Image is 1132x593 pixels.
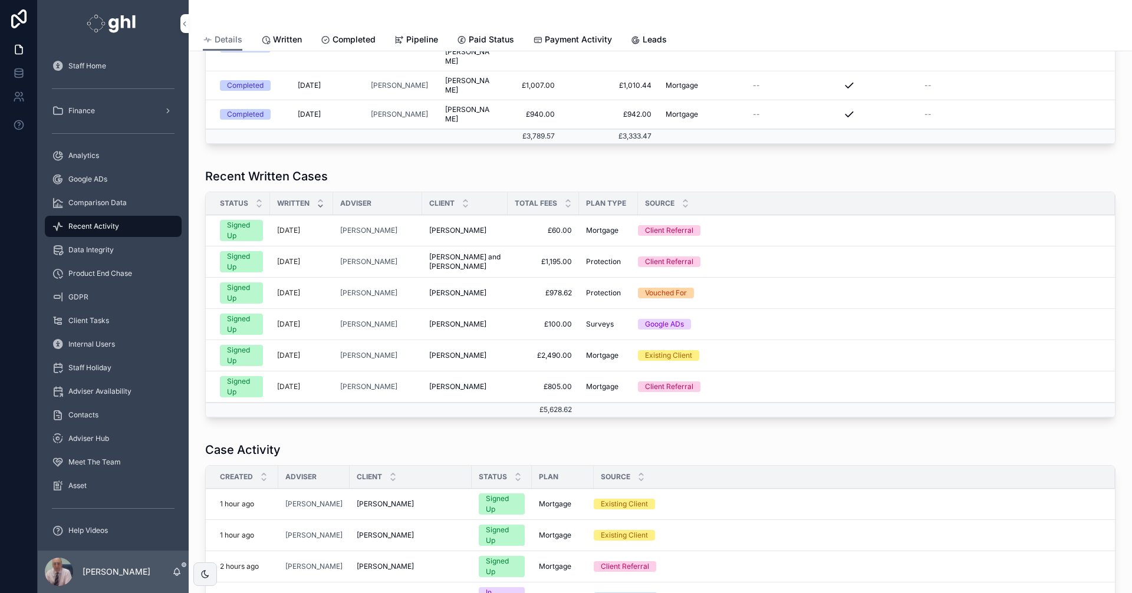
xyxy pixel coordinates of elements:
[357,472,382,482] span: Client
[340,351,415,360] a: [PERSON_NAME]
[924,110,932,119] span: --
[618,131,651,140] span: £3,333.47
[220,499,271,509] a: 1 hour ago
[38,47,189,551] div: scrollable content
[45,404,182,426] a: Contacts
[45,475,182,496] a: Asset
[220,499,254,509] p: 1 hour ago
[539,499,571,509] span: Mortgage
[457,29,514,52] a: Paid Status
[586,288,631,298] a: Protection
[594,499,1101,509] a: Existing Client
[586,257,621,266] span: Protection
[340,288,415,298] a: [PERSON_NAME]
[601,561,649,572] div: Client Referral
[357,562,414,571] span: [PERSON_NAME]
[261,29,302,52] a: Written
[227,220,256,241] div: Signed Up
[45,100,182,121] a: Finance
[429,288,486,298] span: [PERSON_NAME]
[340,382,397,391] span: [PERSON_NAME]
[68,481,87,490] span: Asset
[285,499,343,509] a: [PERSON_NAME]
[45,145,182,166] a: Analytics
[666,110,698,119] span: Mortgage
[227,314,256,335] div: Signed Up
[298,81,321,90] span: [DATE]
[277,319,326,329] a: [DATE]
[340,257,397,266] a: [PERSON_NAME]
[45,357,182,378] a: Staff Holiday
[924,81,1101,90] a: --
[45,428,182,449] a: Adviser Hub
[515,319,572,329] span: £100.00
[277,351,300,360] p: [DATE]
[220,282,263,304] a: Signed Up
[68,340,115,349] span: Internal Users
[215,34,242,45] span: Details
[569,110,651,119] a: £942.00
[277,351,326,360] a: [DATE]
[45,286,182,308] a: GDPR
[631,29,667,52] a: Leads
[340,351,397,360] a: [PERSON_NAME]
[371,81,431,90] a: [PERSON_NAME]
[45,239,182,261] a: Data Integrity
[68,292,88,302] span: GDPR
[68,387,131,396] span: Adviser Availability
[340,382,415,391] a: [PERSON_NAME]
[68,410,98,420] span: Contacts
[429,226,486,235] span: [PERSON_NAME]
[601,530,648,541] div: Existing Client
[220,376,263,397] a: Signed Up
[227,80,264,91] div: Completed
[45,520,182,541] a: Help Videos
[340,226,397,235] a: [PERSON_NAME]
[220,531,254,540] p: 1 hour ago
[277,288,300,298] p: [DATE]
[638,288,1101,298] a: Vouched For
[68,198,127,207] span: Comparison Data
[753,81,760,90] span: --
[486,493,518,515] div: Signed Up
[586,257,631,266] a: Protection
[83,566,150,578] p: [PERSON_NAME]
[429,319,486,329] span: [PERSON_NAME]
[507,81,555,90] a: £1,007.00
[586,351,631,360] a: Mortgage
[515,382,572,391] a: £805.00
[371,110,431,119] a: [PERSON_NAME]
[645,381,693,392] div: Client Referral
[666,81,739,90] a: Mortgage
[924,110,1101,119] a: --
[285,562,343,571] a: [PERSON_NAME]
[533,29,612,52] a: Payment Activity
[277,288,326,298] a: [DATE]
[645,288,687,298] div: Vouched For
[340,257,415,266] a: [PERSON_NAME]
[515,351,572,360] span: £2,490.00
[429,226,501,235] a: [PERSON_NAME]
[638,225,1101,236] a: Client Referral
[371,110,428,119] span: [PERSON_NAME]
[515,288,572,298] a: £978.62
[539,472,558,482] span: Plan
[285,531,343,540] a: [PERSON_NAME]
[666,110,739,119] a: Mortgage
[68,363,111,373] span: Staff Holiday
[45,192,182,213] a: Comparison Data
[45,310,182,331] a: Client Tasks
[479,472,507,482] span: Status
[68,106,95,116] span: Finance
[406,34,438,45] span: Pipeline
[205,442,281,458] h1: Case Activity
[220,199,248,208] span: Status
[394,29,438,52] a: Pipeline
[203,29,242,51] a: Details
